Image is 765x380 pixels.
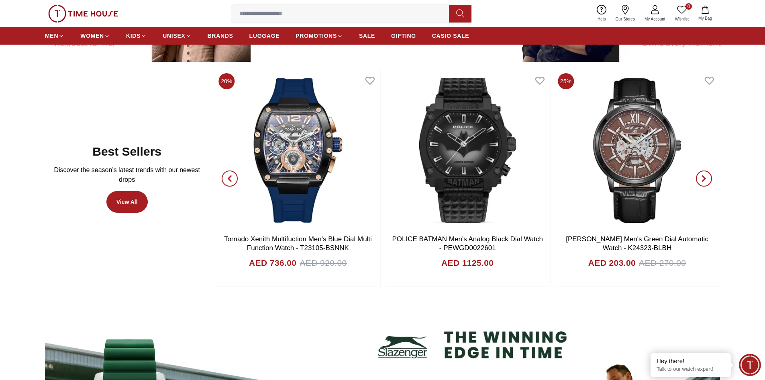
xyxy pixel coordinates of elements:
img: Kenneth Scott Men's Green Dial Automatic Watch - K24323-BLBH [555,70,720,231]
a: PROMOTIONS [296,29,343,43]
span: Our Stores [612,16,638,22]
div: Hey there! [657,357,725,365]
a: UNISEX [163,29,191,43]
a: Help [593,3,611,24]
h4: AED 736.00 [249,257,296,269]
span: BRANDS [208,32,233,40]
div: Chat Widget [739,354,761,376]
a: View All [106,191,148,213]
a: KIDS [126,29,147,43]
span: 0 [685,3,692,10]
span: Help [594,16,609,22]
a: POLICE BATMAN Men's Analog Black Dial Watch - PEWGD0022601 [392,235,543,252]
a: BRANDS [208,29,233,43]
a: [PERSON_NAME] Men's Green Dial Automatic Watch - K24323-BLBH [566,235,708,252]
button: My Bag [694,4,717,23]
span: AED 270.00 [639,257,686,269]
span: 25% [558,73,574,89]
span: PROMOTIONS [296,32,337,40]
h2: Best Sellers [92,144,161,159]
span: LUGGAGE [249,32,280,40]
h4: AED 1125.00 [441,257,494,269]
a: Tornado Xenith Multifuction Men's Blue Dial Multi Function Watch - T23105-BSNNK [224,235,372,252]
span: GIFTING [391,32,416,40]
span: AED 920.00 [300,257,347,269]
span: My Account [641,16,669,22]
img: POLICE BATMAN Men's Analog Black Dial Watch - PEWGD0022601 [385,70,550,231]
img: Tornado Xenith Multifuction Men's Blue Dial Multi Function Watch - T23105-BSNNK [215,70,380,231]
a: WOMEN [80,29,110,43]
span: WOMEN [80,32,104,40]
span: UNISEX [163,32,185,40]
span: Wishlist [672,16,692,22]
span: MEN [45,32,58,40]
img: ... [48,5,118,23]
a: GIFTING [391,29,416,43]
span: KIDS [126,32,141,40]
a: Our Stores [611,3,640,24]
a: SALE [359,29,375,43]
p: Talk to our watch expert! [657,366,725,373]
a: MEN [45,29,64,43]
span: CASIO SALE [432,32,469,40]
a: LUGGAGE [249,29,280,43]
span: SALE [359,32,375,40]
span: My Bag [695,15,715,21]
h4: AED 203.00 [588,257,636,269]
a: CASIO SALE [432,29,469,43]
p: Discover the season’s latest trends with our newest drops [51,165,202,185]
a: 0Wishlist [670,3,694,24]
